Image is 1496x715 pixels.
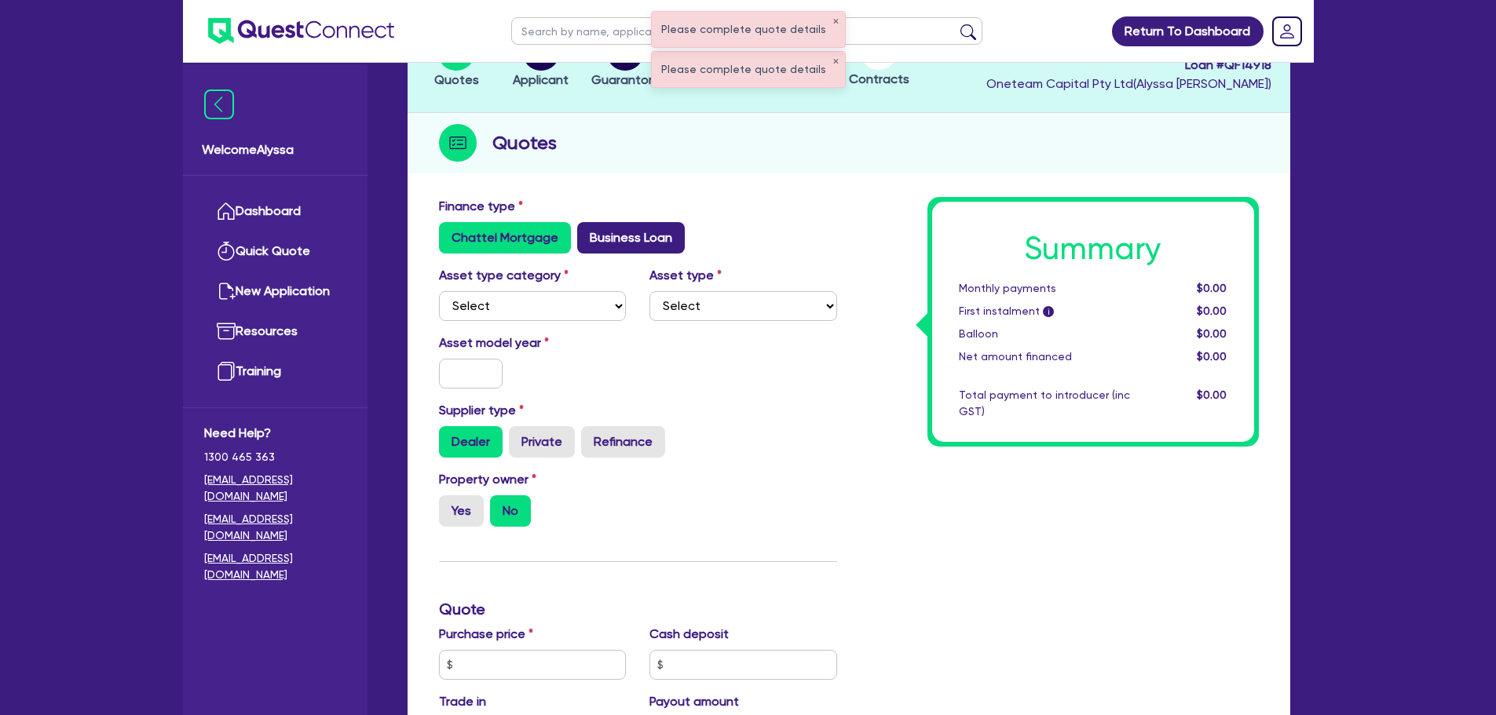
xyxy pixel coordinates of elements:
[204,312,346,352] a: Resources
[591,72,659,87] span: Guarantors
[652,12,845,47] div: Please complete quote details
[202,140,349,159] span: Welcome Alyssa
[204,449,346,465] span: 1300 465 363
[1197,389,1227,401] span: $0.00
[439,401,524,420] label: Supplier type
[832,18,839,26] button: ✕
[217,242,236,261] img: quick-quote
[204,511,346,544] a: [EMAIL_ADDRESS][DOMAIN_NAME]
[204,472,346,505] a: [EMAIL_ADDRESS][DOMAIN_NAME]
[439,600,837,618] h3: Quote
[1197,282,1227,294] span: $0.00
[439,426,503,458] label: Dealer
[204,89,234,119] img: icon-menu-close
[652,52,845,87] div: Please complete quote details
[439,124,477,162] img: step-icon
[490,495,531,527] label: No
[439,470,536,489] label: Property owner
[947,303,1142,319] div: First instalment
[217,362,236,381] img: training
[947,387,1142,420] div: Total payment to introducer (inc GST)
[947,280,1142,297] div: Monthly payments
[1197,350,1227,363] span: $0.00
[204,424,346,443] span: Need Help?
[986,76,1271,91] span: Oneteam Capital Pty Ltd ( Alyssa [PERSON_NAME] )
[649,625,729,644] label: Cash deposit
[832,58,839,66] button: ✕
[439,692,486,711] label: Trade in
[581,426,665,458] label: Refinance
[1112,16,1264,46] a: Return To Dashboard
[204,550,346,583] a: [EMAIL_ADDRESS][DOMAIN_NAME]
[986,56,1271,75] span: Loan # QF14918
[204,232,346,272] a: Quick Quote
[204,352,346,392] a: Training
[492,129,557,157] h2: Quotes
[1197,327,1227,340] span: $0.00
[439,495,484,527] label: Yes
[1197,305,1227,317] span: $0.00
[434,72,479,87] span: Quotes
[959,230,1227,268] h1: Summary
[513,72,569,87] span: Applicant
[947,348,1142,365] div: Net amount financed
[217,322,236,341] img: resources
[439,197,523,216] label: Finance type
[577,222,685,254] label: Business Loan
[1043,306,1054,317] span: i
[439,625,533,644] label: Purchase price
[511,17,982,45] input: Search by name, application ID or mobile number...
[1267,11,1308,52] a: Dropdown toggle
[208,18,394,44] img: quest-connect-logo-blue
[439,222,571,254] label: Chattel Mortgage
[427,334,638,352] label: Asset model year
[439,266,569,285] label: Asset type category
[649,692,739,711] label: Payout amount
[649,266,722,285] label: Asset type
[217,282,236,301] img: new-application
[204,192,346,232] a: Dashboard
[509,426,575,458] label: Private
[204,272,346,312] a: New Application
[947,326,1142,342] div: Balloon
[849,71,909,86] span: Contracts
